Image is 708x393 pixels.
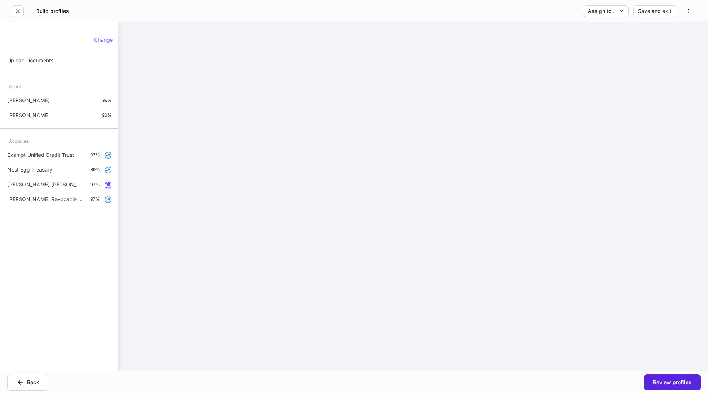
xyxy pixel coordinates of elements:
div: Client [9,80,21,93]
button: Save and exit [633,5,676,17]
p: 89% [90,167,100,173]
button: Back [7,374,48,391]
div: Review profiles [653,380,691,385]
p: 90% [102,112,112,118]
div: Change [94,37,113,42]
p: [PERSON_NAME] [7,97,50,104]
p: [PERSON_NAME] Revocable Trust [7,196,84,203]
button: Review profiles [644,374,701,390]
p: 98% [102,97,112,103]
p: Exempt Unified Credit Trust [7,151,74,159]
div: Accounts [9,135,29,148]
button: Assign to... [583,5,629,17]
button: Change [89,34,118,46]
p: 97% [90,196,100,202]
div: Back [17,379,39,386]
p: 97% [90,182,100,187]
div: Save and exit [638,8,671,14]
h5: Build profiles [36,7,69,15]
p: Nest Egg Treasury [7,166,52,173]
p: [PERSON_NAME] [7,111,50,119]
div: Assign to... [588,8,624,14]
p: 97% [90,152,100,158]
p: Upload Documents [7,57,53,64]
p: [PERSON_NAME] [PERSON_NAME] [7,181,84,188]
